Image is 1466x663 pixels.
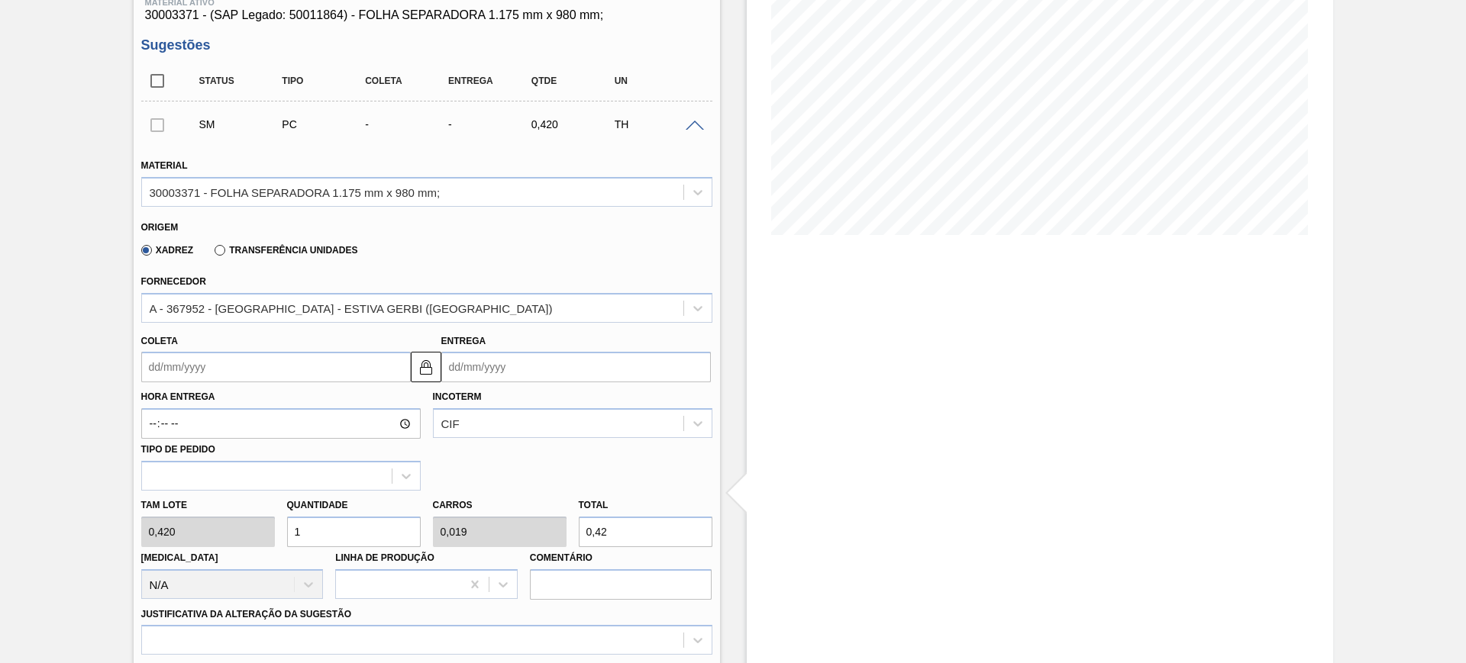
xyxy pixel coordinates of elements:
[441,417,460,430] div: CIF
[141,609,352,620] label: Justificativa da Alteração da Sugestão
[528,118,620,130] div: 0,420
[361,76,454,86] div: Coleta
[278,76,370,86] div: Tipo
[150,301,553,314] div: A - 367952 - [GEOGRAPHIC_DATA] - ESTIVA GERBI ([GEOGRAPHIC_DATA])
[335,552,434,563] label: Linha de Produção
[141,352,411,382] input: dd/mm/yyyy
[141,160,188,171] label: Material
[195,118,288,130] div: Sugestão Manual
[215,245,357,256] label: Transferência Unidades
[141,336,178,346] label: Coleta
[444,76,537,86] div: Entrega
[141,245,194,256] label: Xadrez
[579,500,609,510] label: Total
[433,500,473,510] label: Carros
[411,352,441,382] button: locked
[141,552,218,563] label: [MEDICAL_DATA]
[287,500,348,510] label: Quantidade
[417,358,435,376] img: locked
[530,547,712,569] label: Comentário
[141,276,206,287] label: Fornecedor
[195,76,288,86] div: Status
[141,222,179,233] label: Origem
[528,76,620,86] div: Qtde
[441,352,711,382] input: dd/mm/yyyy
[611,76,703,86] div: UN
[150,185,441,198] div: 30003371 - FOLHA SEPARADORA 1.175 mm x 980 mm;
[361,118,454,130] div: -
[278,118,370,130] div: Pedido de Compra
[433,391,482,402] label: Incoterm
[141,386,421,408] label: Hora Entrega
[444,118,537,130] div: -
[611,118,703,130] div: TH
[145,8,709,22] span: 30003371 - (SAP Legado: 50011864) - FOLHA SEPARADORA 1.175 mm x 980 mm;
[141,444,215,455] label: Tipo de pedido
[141,494,275,517] label: Tam lote
[441,336,486,346] label: Entrega
[141,37,712,53] h3: Sugestões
